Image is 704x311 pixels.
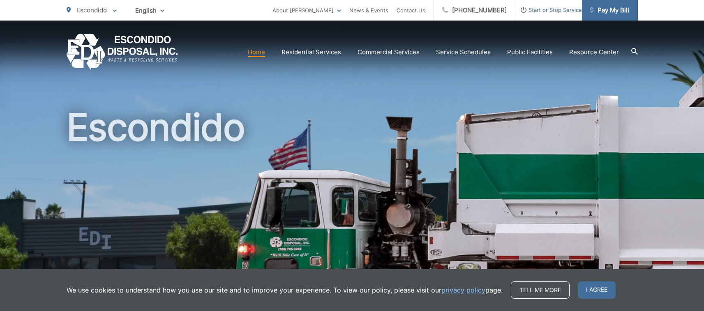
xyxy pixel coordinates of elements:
[436,47,491,57] a: Service Schedules
[67,34,178,70] a: EDCD logo. Return to the homepage.
[590,5,629,15] span: Pay My Bill
[282,47,341,57] a: Residential Services
[511,281,570,299] a: Tell me more
[441,285,485,295] a: privacy policy
[358,47,420,57] a: Commercial Services
[578,281,616,299] span: I agree
[129,3,171,18] span: English
[248,47,265,57] a: Home
[76,6,107,14] span: Escondido
[397,5,425,15] a: Contact Us
[569,47,619,57] a: Resource Center
[349,5,388,15] a: News & Events
[272,5,341,15] a: About [PERSON_NAME]
[507,47,553,57] a: Public Facilities
[67,285,503,295] p: We use cookies to understand how you use our site and to improve your experience. To view our pol...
